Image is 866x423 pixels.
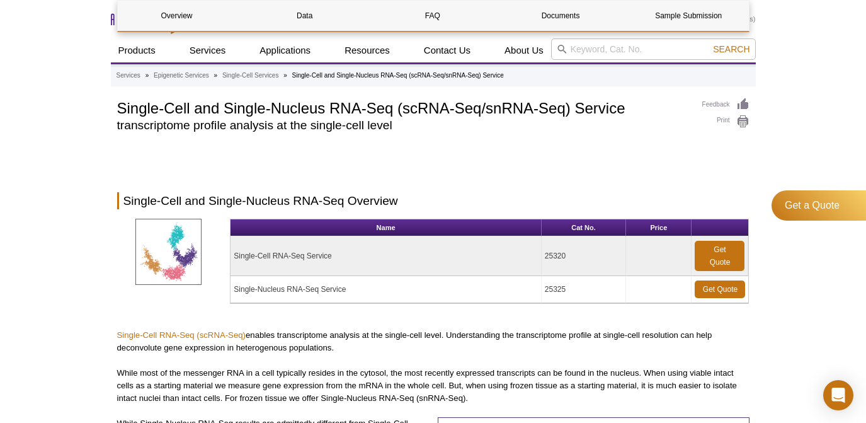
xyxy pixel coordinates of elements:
a: Data [246,1,364,31]
img: scRNA-Seq Service [135,219,202,285]
td: 25325 [542,276,626,303]
a: Services [182,38,234,62]
a: Get Quote [695,241,744,271]
a: FAQ [373,1,492,31]
th: Price [626,219,692,236]
div: Open Intercom Messenger [823,380,853,410]
a: About Us [497,38,551,62]
h2: Single-Cell and Single-Nucleus RNA-Seq Overview [117,192,749,209]
a: Documents [501,1,620,31]
td: Single-Cell RNA-Seq Service [231,236,542,276]
li: » [283,72,287,79]
a: Services [117,70,140,81]
td: Single-Nucleus RNA-Seq Service [231,276,542,303]
a: Contact Us [416,38,478,62]
a: Get Quote [695,281,745,298]
a: Overview [118,1,236,31]
a: Products [111,38,163,62]
button: Search [709,43,753,55]
h1: Single-Cell and Single-Nucleus RNA-Seq (scRNA-Seq/snRNA-Seq) Service [117,98,690,117]
a: Single-Cell Services [222,70,278,81]
a: Feedback [702,98,749,112]
th: Name [231,219,542,236]
a: Print [702,115,749,129]
li: » [214,72,218,79]
a: Single-Cell RNA-Seq (scRNA-Seq) [117,330,246,340]
th: Cat No. [542,219,626,236]
a: Applications [252,38,318,62]
input: Keyword, Cat. No. [551,38,756,60]
a: Get a Quote [772,190,866,221]
span: Search [713,44,749,54]
li: » [145,72,149,79]
p: While most of the messenger RNA in a cell typically resides in the cytosol, the most recently exp... [117,367,749,405]
li: Single-Cell and Single-Nucleus RNA-Seq (scRNA-Seq/snRNA-Seq) Service [292,72,504,79]
a: Sample Submission [629,1,748,31]
a: Resources [337,38,397,62]
p: enables transcriptome analysis at the single-cell level. Understanding the transcriptome profile ... [117,329,749,354]
a: Epigenetic Services [154,70,209,81]
h2: transcriptome profile analysis at the single-cell level [117,120,690,131]
td: 25320 [542,236,626,276]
